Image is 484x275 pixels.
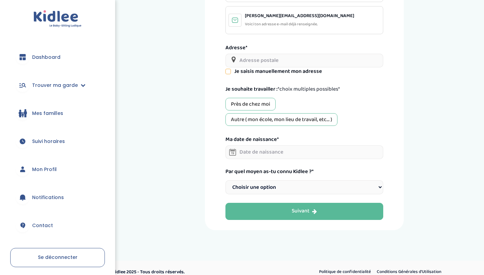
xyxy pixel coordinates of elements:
span: Dashboard [32,54,60,61]
span: Suivi horaires [32,138,65,145]
a: Notifications [10,185,105,210]
div: [PERSON_NAME][EMAIL_ADDRESS][DOMAIN_NAME] [245,12,354,20]
span: Mon Profil [32,166,57,173]
span: Trouver ma garde [32,82,78,89]
button: Suivant [225,203,383,220]
a: Dashboard [10,45,105,69]
p: Voici ton adresse e-mail déjà renseignée. [245,20,354,28]
a: Contact [10,213,105,238]
a: Mon Profil [10,157,105,182]
span: Mes familles [32,110,63,117]
div: Autre ( mon école, mon lieu de travail, etc... ) [225,113,337,126]
img: logo.svg [33,10,82,28]
label: Par quel moyen as-tu connu Kidlee ?* [225,168,383,176]
div: Suivant [292,207,317,215]
a: Se déconnecter [10,248,105,267]
label: Je souhaite travailler : [225,85,340,93]
span: Se déconnecter [38,254,78,261]
input: Date de naissance [225,145,383,159]
a: Suivi horaires [10,129,105,154]
span: Contact [32,222,53,229]
div: Près de chez moi [225,98,276,110]
a: Trouver ma garde [10,73,105,97]
a: Mes familles [10,101,105,126]
label: Ma date de naissance* [225,135,279,144]
label: Je saisis manuellement mon adresse [234,67,322,76]
span: Notifications [32,194,64,201]
input: Adresse postale [225,54,383,67]
label: Adresse* [225,44,247,52]
span: *choix multiples possibles* [278,85,340,93]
